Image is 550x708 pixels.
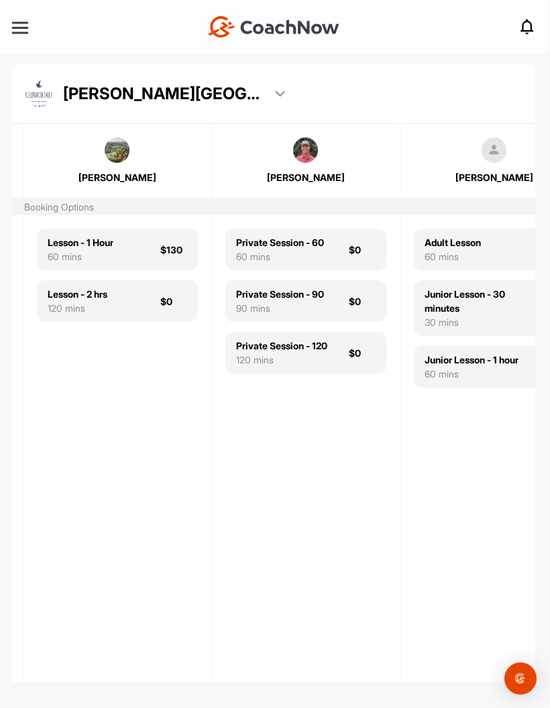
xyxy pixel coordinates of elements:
div: [PERSON_NAME] [226,170,386,184]
div: Lesson - 2 hrs [48,287,107,301]
div: Junior Lesson - 1 hour [425,353,518,367]
div: 120 mins [48,301,107,315]
div: 60 mins [425,367,518,381]
div: Private Session - 90 [236,287,324,301]
div: 60 mins [48,249,113,263]
img: CoachNow [208,16,339,38]
div: Adult Lesson [425,235,481,249]
div: 60 mins [425,249,481,263]
div: Lesson - 1 Hour [48,235,113,249]
div: [PERSON_NAME] [38,170,197,184]
img: facility_logo [25,80,52,107]
img: square_2b305e28227600b036f0274c1e170be2.jpg [105,137,130,163]
div: 90 mins [236,301,324,315]
div: $0 [160,294,187,308]
div: 30 mins [425,315,521,329]
div: Private Session - 60 [236,235,324,249]
div: 120 mins [236,353,327,367]
div: $0 [349,294,376,308]
img: dropdown_arrow [275,91,285,97]
img: square_default-ef6cabf814de5a2bf16c804365e32c732080f9872bdf737d349900a9daf73cf9.png [482,137,507,163]
img: square_c3aec3cec3bc5e9413527c38e890e07a.jpg [293,137,319,163]
div: $0 [349,346,376,360]
div: Open Intercom Messenger [504,662,537,695]
div: Private Session - 120 [236,339,327,353]
div: 60 mins [236,249,324,263]
div: Junior Lesson - 30 minutes [425,287,521,315]
div: $0 [349,243,376,257]
div: Booking Options [24,200,94,214]
p: [PERSON_NAME][GEOGRAPHIC_DATA] [63,82,264,105]
div: $130 [160,243,187,257]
